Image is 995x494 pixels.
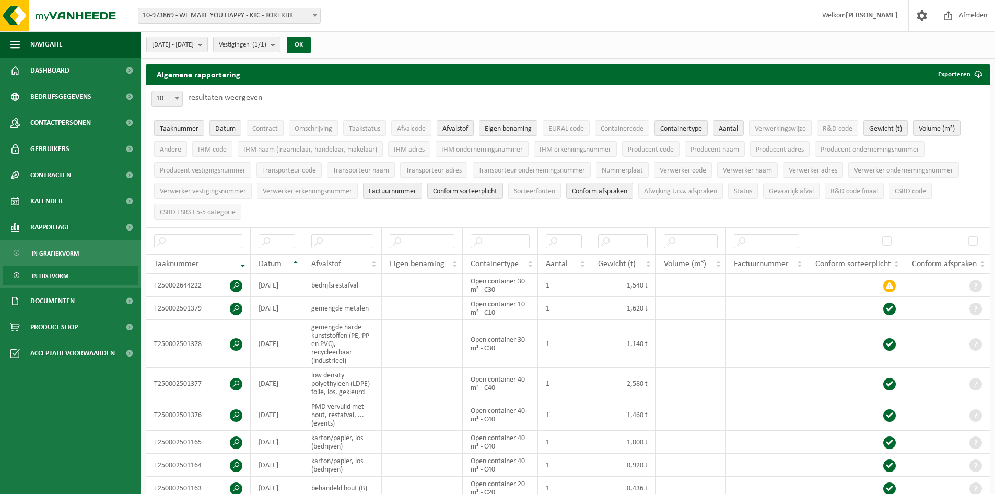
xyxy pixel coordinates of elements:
[303,297,382,320] td: gemengde metalen
[251,431,303,454] td: [DATE]
[534,141,617,157] button: IHM erkenningsnummerIHM erkenningsnummer: Activate to sort
[590,431,656,454] td: 1,000 t
[538,454,590,477] td: 1
[152,37,194,53] span: [DATE] - [DATE]
[160,146,181,154] span: Andere
[546,260,568,268] span: Aantal
[690,146,739,154] span: Producent naam
[463,431,538,454] td: Open container 40 m³ - C40
[146,320,251,368] td: T250002501378
[854,167,953,175] span: Verwerker ondernemingsnummer
[151,91,183,107] span: 10
[442,125,468,133] span: Afvalstof
[590,297,656,320] td: 1,620 t
[895,188,926,196] span: CSRD code
[919,125,955,133] span: Volume (m³)
[160,167,245,175] span: Producent vestigingsnummer
[138,8,321,24] span: 10-973869 - WE MAKE YOU HAPPY - KKC - KORTRIJK
[598,260,636,268] span: Gewicht (t)
[538,368,590,399] td: 1
[252,125,278,133] span: Contract
[789,167,837,175] span: Verwerker adres
[154,141,187,157] button: AndereAndere: Activate to sort
[192,141,232,157] button: IHM codeIHM code: Activate to sort
[303,431,382,454] td: karton/papier, los (bedrijven)
[303,399,382,431] td: PMD vervuild met hout, restafval, ... (events)
[256,162,322,178] button: Transporteur codeTransporteur code: Activate to sort
[400,162,467,178] button: Transporteur adresTransporteur adres: Activate to sort
[251,454,303,477] td: [DATE]
[146,37,208,52] button: [DATE] - [DATE]
[755,125,806,133] span: Verwerkingswijze
[817,120,858,136] button: R&D codeR&amp;D code: Activate to sort
[830,188,878,196] span: R&D code finaal
[538,399,590,431] td: 1
[473,162,591,178] button: Transporteur ondernemingsnummerTransporteur ondernemingsnummer : Activate to sort
[783,162,843,178] button: Verwerker adresVerwerker adres: Activate to sort
[654,162,712,178] button: Verwerker codeVerwerker code: Activate to sort
[638,183,723,199] button: Afwijking t.o.v. afsprakenAfwijking t.o.v. afspraken: Activate to sort
[349,125,380,133] span: Taakstatus
[734,260,789,268] span: Factuurnummer
[930,64,989,85] button: Exporteren
[719,125,738,133] span: Aantal
[311,260,341,268] span: Afvalstof
[508,183,561,199] button: SorteerfoutenSorteerfouten: Activate to sort
[596,162,649,178] button: NummerplaatNummerplaat: Activate to sort
[327,162,395,178] button: Transporteur naamTransporteur naam: Activate to sort
[251,320,303,368] td: [DATE]
[295,125,332,133] span: Omschrijving
[406,167,462,175] span: Transporteur adres
[30,110,91,136] span: Contactpersonen
[723,167,772,175] span: Verwerker naam
[138,8,320,23] span: 10-973869 - WE MAKE YOU HAPPY - KKC - KORTRIJK
[441,146,523,154] span: IHM ondernemingsnummer
[590,454,656,477] td: 0,920 t
[436,141,529,157] button: IHM ondernemingsnummerIHM ondernemingsnummer: Activate to sort
[394,146,425,154] span: IHM adres
[146,399,251,431] td: T250002501376
[391,120,431,136] button: AfvalcodeAfvalcode: Activate to sort
[397,125,426,133] span: Afvalcode
[251,399,303,431] td: [DATE]
[463,320,538,368] td: Open container 30 m³ - C30
[30,58,69,84] span: Dashboard
[644,188,717,196] span: Afwijking t.o.v. afspraken
[572,188,627,196] span: Conform afspraken
[32,244,79,263] span: In grafiekvorm
[154,204,241,220] button: CSRD ESRS E5-5 categorieCSRD ESRS E5-5 categorie: Activate to sort
[30,162,71,188] span: Contracten
[343,120,386,136] button: TaakstatusTaakstatus: Activate to sort
[303,454,382,477] td: karton/papier, los (bedrijven)
[3,266,138,285] a: In lijstvorm
[538,274,590,297] td: 1
[601,125,643,133] span: Containercode
[913,120,961,136] button: Volume (m³)Volume (m³): Activate to sort
[146,454,251,477] td: T250002501164
[463,454,538,477] td: Open container 40 m³ - C40
[252,41,266,48] count: (1/1)
[146,431,251,454] td: T250002501165
[763,183,820,199] button: Gevaarlijk afval : Activate to sort
[471,260,519,268] span: Containertype
[363,183,422,199] button: FactuurnummerFactuurnummer: Activate to sort
[463,297,538,320] td: Open container 10 m³ - C10
[540,146,611,154] span: IHM erkenningsnummer
[823,125,852,133] span: R&D code
[160,209,236,216] span: CSRD ESRS E5-5 categorie
[30,31,63,58] span: Navigatie
[243,146,377,154] span: IHM naam (inzamelaar, handelaar, makelaar)
[213,37,280,52] button: Vestigingen(1/1)
[602,167,643,175] span: Nummerplaat
[478,167,585,175] span: Transporteur ondernemingsnummer
[251,368,303,399] td: [DATE]
[154,260,199,268] span: Taaknummer
[146,368,251,399] td: T250002501377
[160,125,198,133] span: Taaknummer
[863,120,908,136] button: Gewicht (t)Gewicht (t): Activate to sort
[251,297,303,320] td: [DATE]
[869,125,902,133] span: Gewicht (t)
[590,320,656,368] td: 1,140 t
[146,274,251,297] td: T250002644222
[433,188,497,196] span: Conform sorteerplicht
